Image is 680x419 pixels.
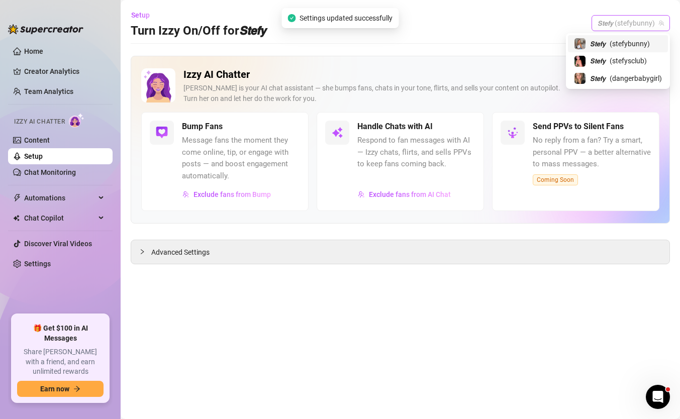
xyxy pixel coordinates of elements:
img: svg%3e [358,191,365,198]
img: svg%3e [156,127,168,139]
span: 🎁 Get $100 in AI Messages [17,324,104,343]
h5: Bump Fans [182,121,223,133]
div: collapsed [139,246,151,257]
span: check-circle [287,14,296,22]
span: Automations [24,190,95,206]
a: Setup [24,152,43,160]
span: Share [PERSON_NAME] with a friend, and earn unlimited rewards [17,347,104,377]
img: logo-BBDzfeDw.svg [8,24,83,34]
span: Chat Copilot [24,210,95,226]
div: [PERSON_NAME] is your AI chat assistant — she bumps fans, chats in your tone, flirts, and sells y... [183,83,628,104]
span: Setup [131,11,150,19]
a: Content [24,136,50,144]
a: Chat Monitoring [24,168,76,176]
a: Home [24,47,43,55]
iframe: Intercom live chat [646,385,670,409]
span: arrow-right [73,385,80,392]
span: Settings updated successfully [300,13,393,24]
span: 𝙎𝙩𝙚𝙛𝙮 [590,73,606,84]
img: 𝙎𝙩𝙚𝙛𝙮 (@dangerbabygirl) [574,73,586,84]
a: Team Analytics [24,87,73,95]
img: Chat Copilot [13,215,20,222]
span: Exclude fans from AI Chat [369,190,451,198]
img: svg%3e [507,127,519,139]
span: ( dangerbabygirl ) [610,73,662,84]
button: Earn nowarrow-right [17,381,104,397]
span: Izzy AI Chatter [14,117,65,127]
span: team [658,20,664,26]
h2: Izzy AI Chatter [183,68,628,81]
img: 𝙎𝙩𝙚𝙛𝙮 (@stefybunny) [574,38,586,49]
img: svg%3e [331,127,343,139]
img: AI Chatter [69,113,84,128]
span: Message fans the moment they come online, tip, or engage with posts — and boost engagement automa... [182,135,300,182]
a: Creator Analytics [24,63,105,79]
span: Coming Soon [533,174,578,185]
span: Earn now [40,385,69,393]
span: thunderbolt [13,194,21,202]
h5: Handle Chats with AI [357,121,433,133]
span: 𝙎𝙩𝙚𝙛𝙮 [590,38,606,49]
a: Settings [24,260,51,268]
span: collapsed [139,249,145,255]
img: svg%3e [182,191,189,198]
span: Respond to fan messages with AI — Izzy chats, flirts, and sells PPVs to keep fans coming back. [357,135,475,170]
button: Exclude fans from Bump [182,186,271,202]
span: ( stefysclub ) [610,55,647,66]
span: 𝙎𝙩𝙚𝙛𝙮 (stefybunny) [598,16,664,31]
span: Exclude fans from Bump [193,190,271,198]
button: Setup [131,7,158,23]
span: No reply from a fan? Try a smart, personal PPV — a better alternative to mass messages. [533,135,651,170]
img: Izzy AI Chatter [141,68,175,102]
button: Exclude fans from AI Chat [357,186,451,202]
span: ( stefybunny ) [610,38,650,49]
img: 𝙎𝙩𝙚𝙛𝙮 (@stefysclub) [574,56,586,67]
h3: Turn Izzy On/Off for 𝙎𝙩𝙚𝙛𝙮 [131,23,266,39]
a: Discover Viral Videos [24,240,92,248]
span: Advanced Settings [151,247,210,258]
span: 𝙎𝙩𝙚𝙛𝙮 [590,55,606,66]
h5: Send PPVs to Silent Fans [533,121,624,133]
